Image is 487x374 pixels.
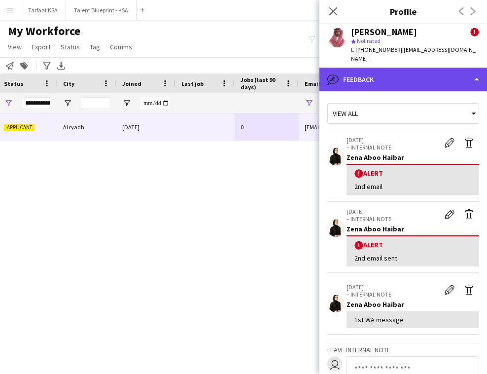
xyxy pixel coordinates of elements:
[357,37,381,44] span: Not rated
[140,97,170,109] input: Joined Filter Input
[347,215,440,223] p: – INTERNAL NOTE
[28,40,55,53] a: Export
[116,113,175,141] div: [DATE]
[90,42,100,51] span: Tag
[354,240,471,250] div: Alert
[4,80,23,87] span: Status
[347,136,440,144] p: [DATE]
[333,109,358,118] span: View all
[354,254,471,262] div: 2nd email sent
[327,345,479,354] h3: Leave internal note
[66,0,137,20] button: Talent Blueprint - KSA
[8,24,80,38] span: My Workforce
[235,113,299,141] div: 0
[354,315,471,324] div: 1st WA message
[63,80,74,87] span: City
[18,60,30,72] app-action-btn: Add to tag
[470,28,479,37] span: !
[122,80,141,87] span: Joined
[41,60,53,72] app-action-btn: Advanced filters
[347,300,479,309] div: Zena Aboo Haibar
[347,208,440,215] p: [DATE]
[347,224,479,233] div: Zena Aboo Haibar
[110,42,132,51] span: Comms
[347,283,440,291] p: [DATE]
[106,40,136,53] a: Comms
[354,169,363,178] span: !
[181,80,204,87] span: Last job
[86,40,104,53] a: Tag
[20,0,66,20] button: Tarfaat KSA
[4,60,16,72] app-action-btn: Notify workforce
[8,42,22,51] span: View
[351,46,402,53] span: t. [PHONE_NUMBER]
[57,40,84,53] a: Status
[61,42,80,51] span: Status
[351,28,417,37] div: [PERSON_NAME]
[347,291,440,298] p: – INTERNAL NOTE
[57,113,116,141] div: Al ryadh
[319,5,487,18] h3: Profile
[4,99,13,108] button: Open Filter Menu
[122,99,131,108] button: Open Filter Menu
[81,97,110,109] input: City Filter Input
[305,99,313,108] button: Open Filter Menu
[354,182,471,191] div: 2nd email
[32,42,51,51] span: Export
[319,68,487,91] div: Feedback
[347,144,440,151] p: – INTERNAL NOTE
[347,153,479,162] div: Zena Aboo Haibar
[354,169,471,178] div: Alert
[241,76,281,91] span: Jobs (last 90 days)
[4,124,35,131] span: Applicant
[354,241,363,250] span: !
[305,80,320,87] span: Email
[4,40,26,53] a: View
[351,46,476,62] span: | [EMAIL_ADDRESS][DOMAIN_NAME]
[55,60,67,72] app-action-btn: Export XLSX
[63,99,72,108] button: Open Filter Menu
